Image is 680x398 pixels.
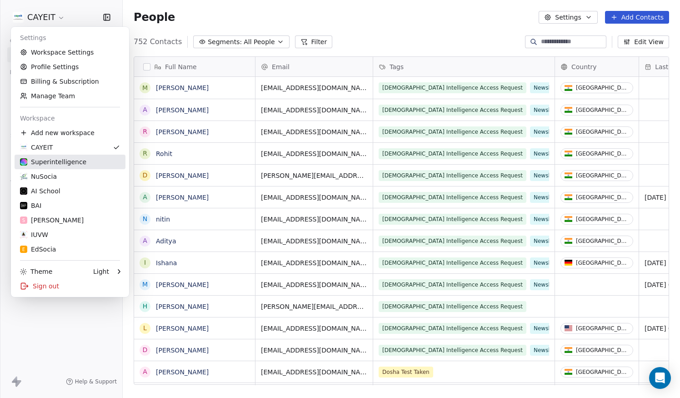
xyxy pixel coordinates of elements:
span: [EMAIL_ADDRESS][DOMAIN_NAME] [261,149,367,158]
div: Settings [15,30,125,45]
span: Newsletter [530,148,567,159]
a: Aditya [156,237,176,245]
div: BAI [20,201,41,210]
span: [EMAIL_ADDRESS][DOMAIN_NAME] [261,237,367,246]
span: Marketing [6,65,43,79]
div: H [143,302,148,311]
span: [EMAIL_ADDRESS][DOMAIN_NAME] [261,127,367,136]
span: [PERSON_NAME][EMAIL_ADDRESS][DOMAIN_NAME] [261,171,367,180]
a: [PERSON_NAME] [156,347,209,354]
div: [GEOGRAPHIC_DATA] [576,260,629,266]
div: R [143,127,147,136]
button: Settings [539,11,597,24]
span: Newsletter [530,82,567,93]
a: nitin [156,216,170,223]
span: Help & Support [75,378,117,385]
div: [GEOGRAPHIC_DATA] [576,347,629,353]
div: Open Intercom Messenger [649,367,671,389]
a: [PERSON_NAME] [156,128,209,136]
span: Tools [6,176,29,190]
div: [GEOGRAPHIC_DATA] [576,216,629,222]
span: Full Name [165,62,197,71]
div: D [143,171,148,180]
div: Light [93,267,109,276]
div: D [143,345,148,355]
span: CAYEIT [27,11,55,23]
div: A [143,367,147,377]
span: [EMAIL_ADDRESS][DOMAIN_NAME] [261,215,367,224]
span: [DEMOGRAPHIC_DATA] Intelligence Access Request [379,257,526,268]
a: Manage Team [15,89,125,103]
a: [PERSON_NAME] [156,325,209,332]
span: [PERSON_NAME][EMAIL_ADDRESS][DOMAIN_NAME] [261,302,367,311]
span: Newsletter [530,192,567,203]
span: [DEMOGRAPHIC_DATA] Intelligence Access Request [379,279,526,290]
span: Newsletter [530,257,567,268]
span: E [22,246,25,253]
div: [GEOGRAPHIC_DATA] [576,129,629,135]
a: Ishana [156,259,177,267]
span: [DEMOGRAPHIC_DATA] Intelligence Access Request [379,345,526,356]
div: L [143,323,147,333]
span: Sales [6,129,30,142]
span: Newsletter [530,323,567,334]
a: Rohit [156,150,172,157]
span: [DEMOGRAPHIC_DATA] Intelligence Access Request [379,323,526,334]
a: [PERSON_NAME] [156,194,209,201]
span: Newsletter [530,105,567,116]
div: EdSocia [20,245,56,254]
a: [PERSON_NAME] [156,368,209,376]
div: [GEOGRAPHIC_DATA] [576,151,629,157]
div: A [143,236,147,246]
div: [GEOGRAPHIC_DATA] [576,194,629,201]
span: [DEMOGRAPHIC_DATA] Intelligence Access Request [379,148,526,159]
div: [PERSON_NAME] [20,216,84,225]
a: Profile Settings [15,60,125,74]
span: [EMAIL_ADDRESS][DOMAIN_NAME] [261,368,367,377]
span: S [22,217,25,224]
span: Email [272,62,290,71]
div: Superintelligence [20,157,86,166]
span: [EMAIL_ADDRESS][DOMAIN_NAME] [261,83,367,92]
div: grid [134,77,255,385]
span: [DEMOGRAPHIC_DATA] Intelligence Access Request [379,82,526,93]
div: Add new workspace [15,126,125,140]
span: [EMAIL_ADDRESS][DOMAIN_NAME] [261,346,367,355]
img: LOGO_1_WB.png [20,173,27,180]
span: Newsletter [530,170,567,181]
span: [DEMOGRAPHIC_DATA] Intelligence Access Request [379,126,526,137]
img: 3.png [20,187,27,195]
span: Newsletter [530,236,567,247]
a: [PERSON_NAME] [156,172,209,179]
img: sinews%20copy.png [20,158,27,166]
div: [GEOGRAPHIC_DATA] [576,107,629,113]
span: [EMAIL_ADDRESS][DOMAIN_NAME] [261,324,367,333]
span: Country [571,62,597,71]
span: [EMAIL_ADDRESS][DOMAIN_NAME] [261,280,367,289]
div: [GEOGRAPHIC_DATA] [576,85,629,91]
div: CAYEIT [20,143,53,152]
div: A [143,192,147,202]
div: [GEOGRAPHIC_DATA] [576,369,629,375]
a: [PERSON_NAME] [156,303,209,310]
span: Newsletter [530,345,567,356]
div: NuSocia [20,172,57,181]
div: [GEOGRAPHIC_DATA] [576,325,629,332]
span: All People [244,37,275,47]
span: Dosha Test Taken [379,367,433,378]
span: [EMAIL_ADDRESS][DOMAIN_NAME] [261,106,367,115]
span: Contacts [6,34,40,48]
img: CAYEIT%20Square%20Logo.png [20,144,27,151]
span: [EMAIL_ADDRESS][DOMAIN_NAME] [261,193,367,202]
img: VedicU.png [20,231,27,238]
span: [DEMOGRAPHIC_DATA] Intelligence Access Request [379,105,526,116]
span: [DEMOGRAPHIC_DATA] Intelligence Access Request [379,236,526,247]
div: M [142,83,148,93]
a: [PERSON_NAME] [156,84,209,91]
div: AI School [20,186,60,196]
span: 752 Contacts [134,36,182,47]
a: [PERSON_NAME] [156,106,209,114]
span: Newsletter [530,214,567,225]
span: [DEMOGRAPHIC_DATA] Intelligence Access Request [379,192,526,203]
div: a [143,105,147,115]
